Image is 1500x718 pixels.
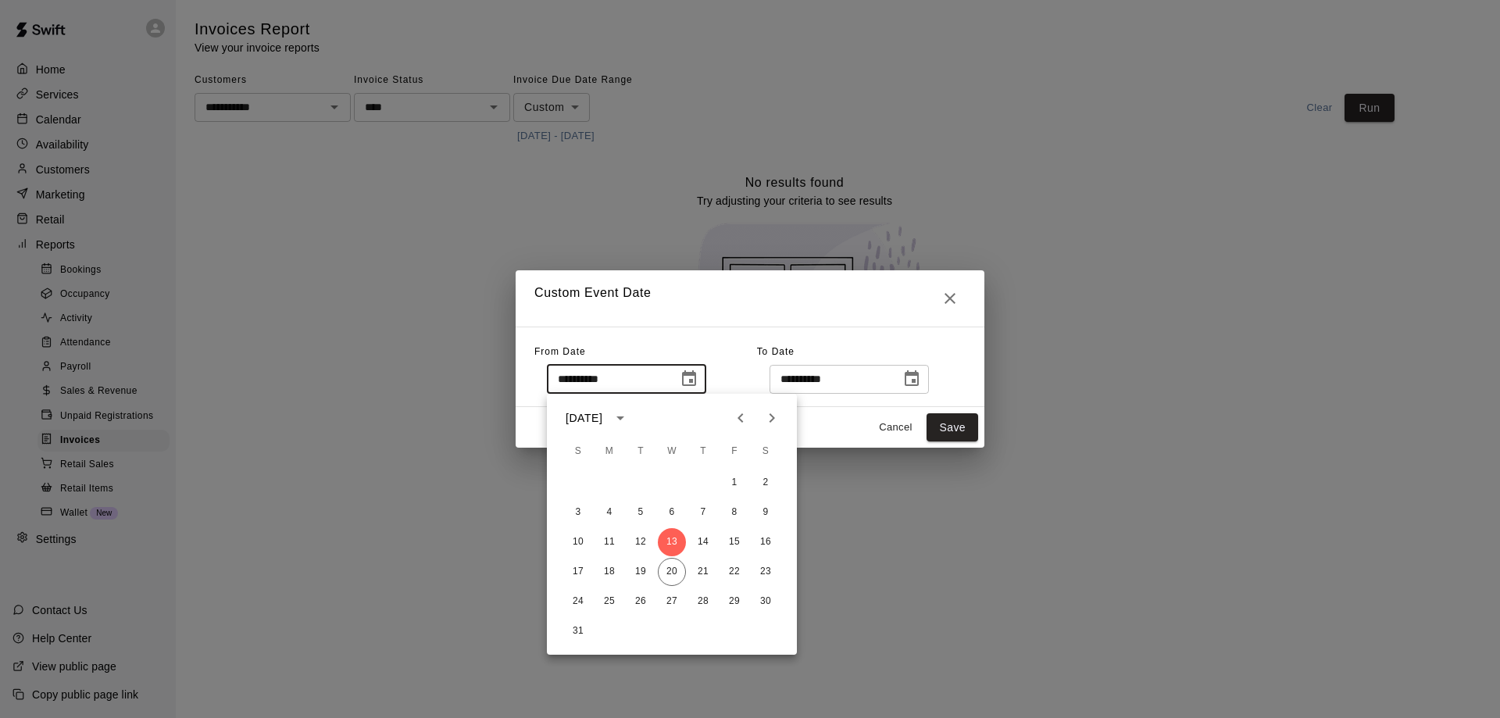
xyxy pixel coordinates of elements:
[564,528,592,556] button: 10
[725,402,756,434] button: Previous month
[534,346,586,357] span: From Date
[720,528,748,556] button: 15
[720,436,748,467] span: Friday
[516,270,984,327] h2: Custom Event Date
[627,436,655,467] span: Tuesday
[658,436,686,467] span: Wednesday
[927,413,978,442] button: Save
[896,363,927,395] button: Choose date, selected date is Aug 20, 2025
[564,617,592,645] button: 31
[757,346,795,357] span: To Date
[752,528,780,556] button: 16
[658,528,686,556] button: 13
[595,436,623,467] span: Monday
[756,402,787,434] button: Next month
[689,588,717,616] button: 28
[595,498,623,527] button: 4
[566,410,602,427] div: [DATE]
[595,558,623,586] button: 18
[627,498,655,527] button: 5
[673,363,705,395] button: Choose date, selected date is Aug 13, 2025
[752,469,780,497] button: 2
[607,405,634,431] button: calendar view is open, switch to year view
[658,588,686,616] button: 27
[658,558,686,586] button: 20
[564,498,592,527] button: 3
[752,558,780,586] button: 23
[870,416,920,440] button: Cancel
[595,588,623,616] button: 25
[627,528,655,556] button: 12
[658,498,686,527] button: 6
[564,436,592,467] span: Sunday
[934,283,966,314] button: Close
[720,469,748,497] button: 1
[752,436,780,467] span: Saturday
[720,588,748,616] button: 29
[752,498,780,527] button: 9
[564,558,592,586] button: 17
[595,528,623,556] button: 11
[689,528,717,556] button: 14
[720,558,748,586] button: 22
[627,588,655,616] button: 26
[689,498,717,527] button: 7
[720,498,748,527] button: 8
[627,558,655,586] button: 19
[689,436,717,467] span: Thursday
[752,588,780,616] button: 30
[564,588,592,616] button: 24
[689,558,717,586] button: 21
